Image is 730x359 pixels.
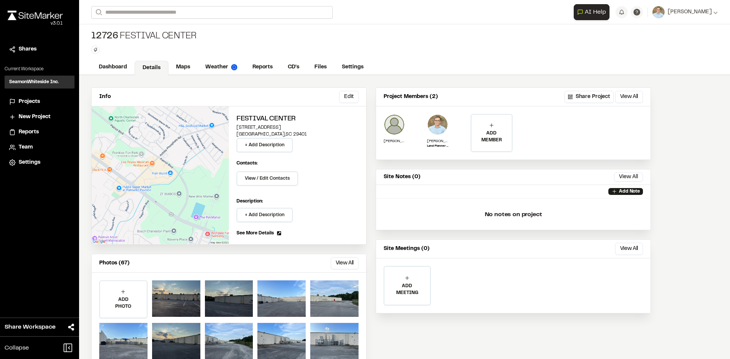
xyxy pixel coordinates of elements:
p: ADD MEMBER [471,130,512,144]
span: Reports [19,128,39,136]
a: Files [307,60,334,74]
span: Share Workspace [5,323,56,332]
img: Blake Thomas-Wolfe [427,114,448,135]
p: Land Planner III [427,144,448,149]
button: Edit Tags [91,46,100,54]
p: Add Note [619,188,640,195]
p: [STREET_ADDRESS] [236,124,359,131]
p: Description: [236,198,359,205]
p: Project Members (2) [384,93,438,101]
a: Reports [245,60,280,74]
button: View / Edit Contacts [236,171,298,186]
button: View All [331,257,359,269]
p: Info [99,93,111,101]
button: + Add Description [236,138,293,152]
button: View All [614,172,643,182]
div: Festival Center [91,30,197,43]
button: Search [91,6,105,19]
button: View All [615,91,643,103]
span: AI Help [585,8,606,17]
a: CD's [280,60,307,74]
p: Photos (67) [99,259,130,267]
p: Contacts: [236,160,258,167]
a: Maps [168,60,198,74]
p: [PERSON_NAME] [384,138,405,144]
span: Shares [19,45,36,54]
span: 12726 [91,30,118,43]
img: Diandre Sunner [384,114,405,135]
a: Reports [9,128,70,136]
img: precipai.png [231,64,237,70]
p: ADD PHOTO [100,296,147,310]
button: Edit [339,91,359,103]
span: [PERSON_NAME] [668,8,712,16]
a: Settings [9,158,70,167]
p: No notes on project [382,202,644,227]
p: [GEOGRAPHIC_DATA] , SC 29401 [236,131,359,138]
button: Share Project [565,91,614,103]
button: [PERSON_NAME] [652,6,718,18]
p: ADD MEETING [384,283,430,296]
p: [PERSON_NAME] [427,138,448,144]
p: Site Notes (0) [384,173,421,181]
a: New Project [9,113,70,121]
p: Site Meetings (0) [384,245,430,253]
button: + Add Description [236,208,293,222]
h2: Festival Center [236,114,359,124]
p: Current Workspace [5,66,75,73]
a: Team [9,143,70,152]
div: Open AI Assistant [574,4,613,20]
span: Settings [19,158,40,167]
a: Dashboard [91,60,135,74]
a: Weather [198,60,245,74]
span: See More Details [236,230,274,237]
a: Settings [334,60,371,74]
button: View All [615,243,643,255]
button: Open AI Assistant [574,4,609,20]
a: Projects [9,98,70,106]
span: New Project [19,113,51,121]
a: Details [135,61,168,75]
h3: SeamonWhiteside Inc. [9,79,59,85]
span: Team [19,143,33,152]
div: Oh geez...please don't... [8,20,63,27]
img: rebrand.png [8,11,63,20]
span: Collapse [5,343,29,353]
span: Projects [19,98,40,106]
a: Shares [9,45,70,54]
img: User [652,6,665,18]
